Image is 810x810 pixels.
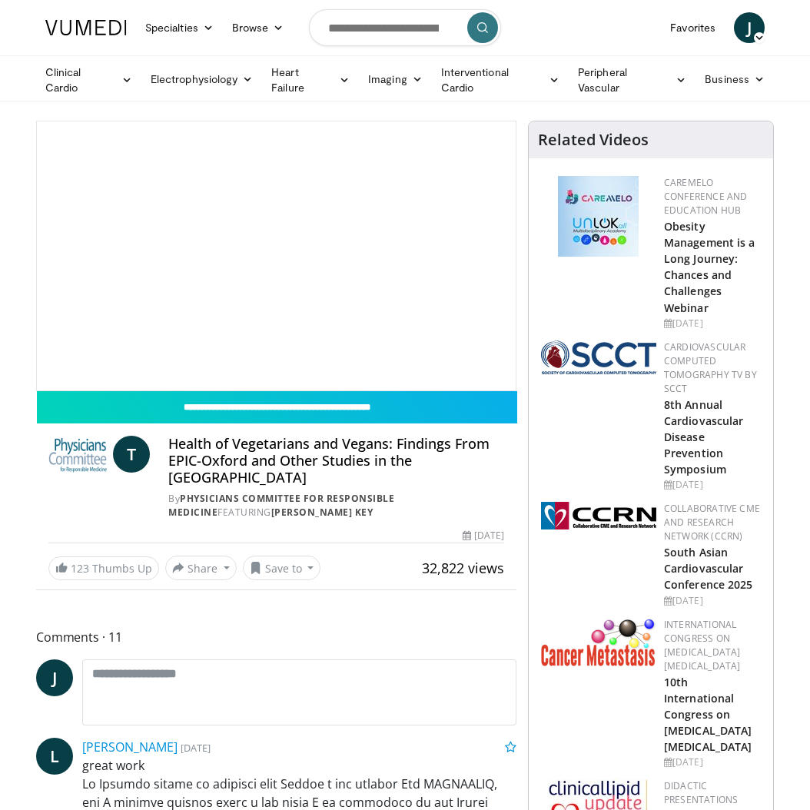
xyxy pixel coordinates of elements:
[45,20,127,35] img: VuMedi Logo
[181,741,211,755] small: [DATE]
[661,12,725,43] a: Favorites
[113,436,150,473] a: T
[664,397,743,476] a: 8th Annual Cardiovascular Disease Prevention Symposium
[664,340,757,395] a: Cardiovascular Computed Tomography TV by SCCT
[463,529,504,543] div: [DATE]
[734,12,765,43] a: J
[422,559,504,577] span: 32,822 views
[165,556,237,580] button: Share
[664,675,752,754] a: 10th International Congress on [MEDICAL_DATA] [MEDICAL_DATA]
[271,506,373,519] a: [PERSON_NAME] Key
[168,492,504,520] div: By FEATURING
[136,12,223,43] a: Specialties
[432,65,569,95] a: Interventional Cardio
[664,545,753,592] a: South Asian Cardiovascular Conference 2025
[541,502,656,529] img: a04ee3ba-8487-4636-b0fb-5e8d268f3737.png.150x105_q85_autocrop_double_scale_upscale_version-0.2.png
[664,779,761,807] div: Didactic Presentations
[538,131,649,149] h4: Related Videos
[664,317,761,330] div: [DATE]
[664,478,761,492] div: [DATE]
[664,502,760,543] a: Collaborative CME and Research Network (CCRN)
[359,64,432,95] a: Imaging
[36,65,141,95] a: Clinical Cardio
[664,176,747,217] a: CaReMeLO Conference and Education Hub
[262,65,359,95] a: Heart Failure
[141,64,262,95] a: Electrophysiology
[664,618,740,672] a: International Congress on [MEDICAL_DATA] [MEDICAL_DATA]
[48,436,107,473] img: Physicians Committee for Responsible Medicine
[37,121,516,390] video-js: Video Player
[36,738,73,775] a: L
[36,659,73,696] a: J
[48,556,159,580] a: 123 Thumbs Up
[168,436,504,486] h4: Health of Vegetarians and Vegans: Findings From EPIC-Oxford and Other Studies in the [GEOGRAPHIC_...
[309,9,501,46] input: Search topics, interventions
[695,64,774,95] a: Business
[223,12,294,43] a: Browse
[664,755,761,769] div: [DATE]
[541,340,656,374] img: 51a70120-4f25-49cc-93a4-67582377e75f.png.150x105_q85_autocrop_double_scale_upscale_version-0.2.png
[71,561,89,576] span: 123
[664,594,761,608] div: [DATE]
[558,176,639,257] img: 45df64a9-a6de-482c-8a90-ada250f7980c.png.150x105_q85_autocrop_double_scale_upscale_version-0.2.jpg
[36,627,516,647] span: Comments 11
[569,65,695,95] a: Peripheral Vascular
[82,739,178,755] a: [PERSON_NAME]
[541,618,656,666] img: 6ff8bc22-9509-4454-a4f8-ac79dd3b8976.png.150x105_q85_autocrop_double_scale_upscale_version-0.2.png
[664,219,755,315] a: Obesity Management is a Long Journey: Chances and Challenges Webinar
[168,492,394,519] a: Physicians Committee for Responsible Medicine
[243,556,321,580] button: Save to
